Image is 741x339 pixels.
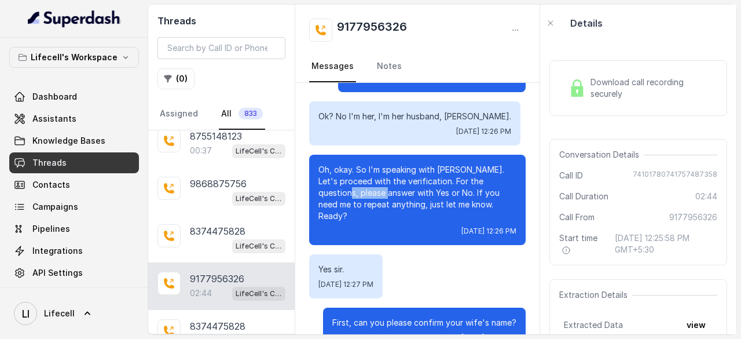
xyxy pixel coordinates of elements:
[559,149,644,161] span: Conversation Details
[318,264,373,275] p: Yes sir.
[309,51,356,82] a: Messages
[332,317,516,329] p: First, can you please confirm your wife's name?
[190,272,244,286] p: 9177956326
[337,19,407,42] h2: 9177956326
[157,14,285,28] h2: Threads
[32,179,70,191] span: Contacts
[239,108,263,119] span: 833
[32,135,105,147] span: Knowledge Bases
[9,240,139,261] a: Integrations
[32,245,83,257] span: Integrations
[236,288,282,300] p: LifeCell's Call Assistant
[31,50,118,64] p: Lifecell's Workspace
[461,227,516,236] span: [DATE] 12:26 PM
[9,86,139,107] a: Dashboard
[680,315,713,336] button: view
[157,37,285,59] input: Search by Call ID or Phone Number
[32,113,76,125] span: Assistants
[32,91,77,103] span: Dashboard
[22,308,30,320] text: LI
[9,196,139,217] a: Campaigns
[559,212,595,223] span: Call From
[559,232,605,256] span: Start time
[32,201,78,213] span: Campaigns
[190,287,212,299] p: 02:44
[44,308,75,319] span: Lifecell
[236,193,282,205] p: LifeCell's Call Assistant
[9,297,139,330] a: Lifecell
[236,145,282,157] p: LifeCell's Call Assistant
[28,9,121,28] img: light.svg
[9,263,139,283] a: API Settings
[9,47,139,68] button: Lifecell's Workspace
[190,177,247,191] p: 9868875756
[309,51,526,82] nav: Tabs
[615,232,717,256] span: [DATE] 12:25:58 PM GMT+5:30
[219,99,265,130] a: All833
[32,267,83,279] span: API Settings
[236,240,282,252] p: LifeCell's Call Assistant
[590,76,713,100] span: Download call recording securely
[190,224,245,238] p: 8374475828
[190,145,212,156] p: 00:37
[564,319,623,331] span: Extracted Data
[32,157,67,169] span: Threads
[318,111,511,122] p: Ok? No I'm her, I'm her husband, [PERSON_NAME].
[9,152,139,173] a: Threads
[9,108,139,129] a: Assistants
[190,129,242,143] p: 8755148123
[157,99,200,130] a: Assigned
[157,99,285,130] nav: Tabs
[559,289,632,301] span: Extraction Details
[568,79,586,97] img: Lock Icon
[9,130,139,151] a: Knowledge Bases
[633,170,717,181] span: 74101780741757487358
[9,218,139,239] a: Pipelines
[190,319,245,333] p: 8374475828
[9,174,139,195] a: Contacts
[157,68,195,89] button: (0)
[669,212,717,223] span: 9177956326
[559,170,583,181] span: Call ID
[456,127,511,136] span: [DATE] 12:26 PM
[559,191,608,202] span: Call Duration
[570,16,603,30] p: Details
[695,191,717,202] span: 02:44
[375,51,404,82] a: Notes
[318,280,373,289] span: [DATE] 12:27 PM
[32,223,70,235] span: Pipelines
[318,164,516,222] p: Oh, okay. So I'm speaking with [PERSON_NAME]. Let's proceed with the verification. For the questi...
